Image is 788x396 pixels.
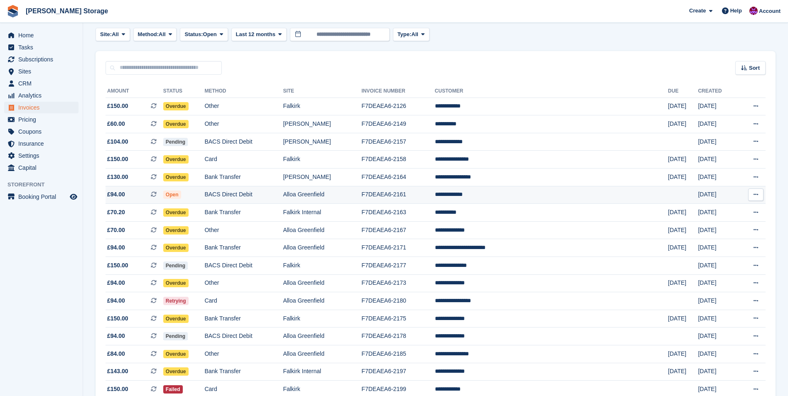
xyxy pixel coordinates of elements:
[107,190,125,199] span: £94.00
[698,98,737,115] td: [DATE]
[204,257,283,275] td: BACS Direct Debit
[4,138,79,149] a: menu
[698,115,737,133] td: [DATE]
[4,42,79,53] a: menu
[361,363,435,381] td: F7DEAEA6-2197
[283,310,361,328] td: Falkirk
[236,30,275,39] span: Last 12 months
[393,28,430,42] button: Type: All
[18,78,68,89] span: CRM
[107,279,125,287] span: £94.00
[668,363,698,381] td: [DATE]
[18,90,68,101] span: Analytics
[163,332,188,340] span: Pending
[4,191,79,203] a: menu
[435,85,668,98] th: Customer
[107,261,128,270] span: £150.00
[361,310,435,328] td: F7DEAEA6-2175
[163,173,189,181] span: Overdue
[204,98,283,115] td: Other
[180,28,228,42] button: Status: Open
[698,292,737,310] td: [DATE]
[668,310,698,328] td: [DATE]
[283,85,361,98] th: Site
[361,328,435,345] td: F7DEAEA6-2178
[283,328,361,345] td: Alloa Greenfield
[163,385,183,394] span: Failed
[4,102,79,113] a: menu
[18,138,68,149] span: Insurance
[283,151,361,169] td: Falkirk
[4,54,79,65] a: menu
[668,151,698,169] td: [DATE]
[698,151,737,169] td: [DATE]
[204,133,283,151] td: BACS Direct Debit
[204,345,283,363] td: Other
[759,7,781,15] span: Account
[107,173,128,181] span: £130.00
[107,120,125,128] span: £60.00
[4,29,79,41] a: menu
[668,169,698,186] td: [DATE]
[668,345,698,363] td: [DATE]
[204,328,283,345] td: BACS Direct Debit
[204,221,283,239] td: Other
[107,226,125,235] span: £70.00
[668,274,698,292] td: [DATE]
[283,239,361,257] td: Alloa Greenfield
[204,151,283,169] td: Card
[283,274,361,292] td: Alloa Greenfield
[96,28,130,42] button: Site: All
[361,115,435,133] td: F7DEAEA6-2149
[411,30,418,39] span: All
[283,257,361,275] td: Falkirk
[283,115,361,133] td: [PERSON_NAME]
[107,314,128,323] span: £150.00
[698,204,737,222] td: [DATE]
[107,296,125,305] span: £94.00
[730,7,742,15] span: Help
[184,30,203,39] span: Status:
[749,64,760,72] span: Sort
[159,30,166,39] span: All
[283,221,361,239] td: Alloa Greenfield
[283,98,361,115] td: Falkirk
[361,257,435,275] td: F7DEAEA6-2177
[361,204,435,222] td: F7DEAEA6-2163
[698,310,737,328] td: [DATE]
[4,66,79,77] a: menu
[283,204,361,222] td: Falkirk Internal
[163,120,189,128] span: Overdue
[361,151,435,169] td: F7DEAEA6-2158
[106,85,163,98] th: Amount
[18,54,68,65] span: Subscriptions
[398,30,412,39] span: Type:
[668,204,698,222] td: [DATE]
[18,42,68,53] span: Tasks
[203,30,217,39] span: Open
[361,239,435,257] td: F7DEAEA6-2171
[204,292,283,310] td: Card
[668,85,698,98] th: Due
[163,226,189,235] span: Overdue
[361,274,435,292] td: F7DEAEA6-2173
[100,30,112,39] span: Site:
[698,328,737,345] td: [DATE]
[18,114,68,125] span: Pricing
[204,204,283,222] td: Bank Transfer
[204,169,283,186] td: Bank Transfer
[283,345,361,363] td: Alloa Greenfield
[4,162,79,174] a: menu
[204,274,283,292] td: Other
[18,29,68,41] span: Home
[138,30,159,39] span: Method:
[22,4,111,18] a: [PERSON_NAME] Storage
[7,5,19,17] img: stora-icon-8386f47178a22dfd0bd8f6a31ec36ba5ce8667c1dd55bd0f319d3a0aa187defe.svg
[698,363,737,381] td: [DATE]
[689,7,706,15] span: Create
[107,102,128,110] span: £150.00
[107,332,125,340] span: £94.00
[668,239,698,257] td: [DATE]
[163,279,189,287] span: Overdue
[69,192,79,202] a: Preview store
